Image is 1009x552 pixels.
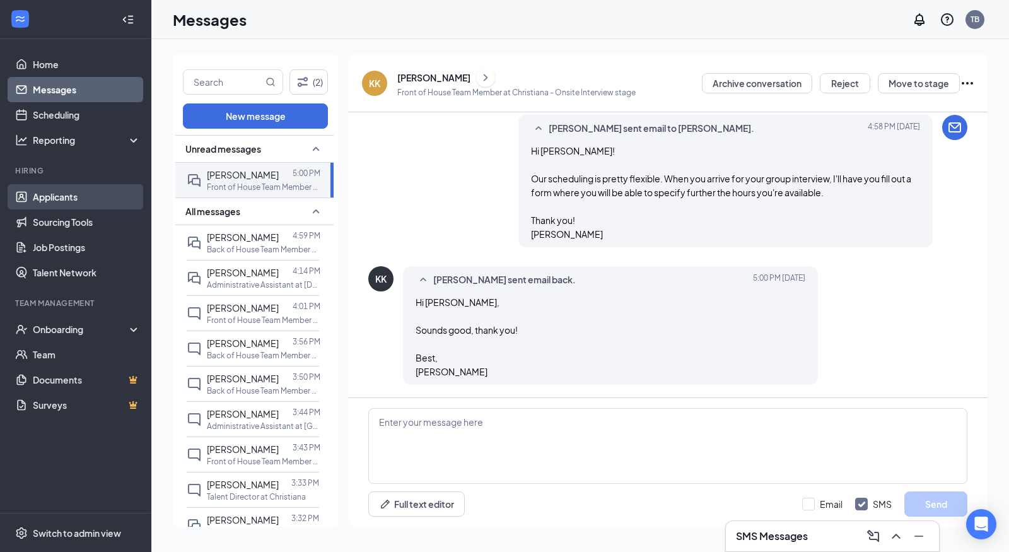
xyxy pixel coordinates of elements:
a: SurveysCrown [33,392,141,418]
p: Back of House Team Member at [GEOGRAPHIC_DATA] [207,244,320,255]
div: Team Management [15,298,138,308]
svg: Collapse [122,13,134,26]
span: Hi [PERSON_NAME], Sounds good, thank you! Best, [PERSON_NAME] [416,297,518,377]
p: 4:01 PM [293,301,320,312]
svg: ChevronRight [479,70,492,85]
span: Hi [PERSON_NAME]! Our scheduling is pretty flexible. When you arrive for your group interview, I'... [531,145,911,240]
svg: Minimize [911,529,926,544]
button: Send [904,491,967,517]
span: [DATE] 5:00 PM [753,273,805,288]
p: 4:59 PM [293,230,320,241]
p: 5:00 PM [293,168,320,179]
p: Front of House Team Member at Christiana - Onsite Interview stage [397,87,636,98]
div: KK [375,273,387,285]
div: TB [971,14,979,25]
a: Team [33,342,141,367]
svg: UserCheck [15,323,28,336]
a: DocumentsCrown [33,367,141,392]
button: ComposeMessage [863,526,884,546]
h3: SMS Messages [736,529,808,543]
h1: Messages [173,9,247,30]
div: Hiring [15,165,138,176]
svg: ComposeMessage [866,529,881,544]
svg: QuestionInfo [940,12,955,27]
p: 3:43 PM [293,442,320,453]
p: Back of House Team Member at [GEOGRAPHIC_DATA] [207,350,320,361]
p: Talent Director at Christiana [207,491,306,502]
a: Talent Network [33,260,141,285]
svg: Analysis [15,134,28,146]
svg: Pen [379,498,392,510]
svg: DoubleChat [187,271,202,286]
span: [PERSON_NAME] [207,443,279,455]
svg: Settings [15,527,28,539]
span: [DATE] 4:58 PM [868,121,920,136]
p: Back of House Team Member at [GEOGRAPHIC_DATA] [207,385,320,396]
svg: SmallChevronUp [308,141,324,156]
div: Switch to admin view [33,527,121,539]
p: 3:32 PM [291,513,319,524]
span: [PERSON_NAME] [207,232,279,243]
svg: DoubleChat [187,173,202,188]
svg: DoubleChat [187,235,202,250]
button: Move to stage [878,73,960,93]
a: Scheduling [33,102,141,127]
p: 3:44 PM [293,407,320,418]
a: Job Postings [33,235,141,260]
svg: DoubleChat [187,518,202,533]
svg: ChevronUp [889,529,904,544]
button: Filter (2) [289,69,328,95]
span: [PERSON_NAME] sent email back. [433,273,576,288]
svg: ChatInactive [187,412,202,427]
svg: ChatInactive [187,447,202,462]
span: [PERSON_NAME] [207,169,279,180]
a: Messages [33,77,141,102]
a: Applicants [33,184,141,209]
svg: Ellipses [960,76,975,91]
div: KK [369,77,380,90]
svg: Filter [295,74,310,90]
svg: SmallChevronUp [531,121,546,136]
p: Front of House Team Member at [GEOGRAPHIC_DATA] [207,182,320,192]
a: Sourcing Tools [33,209,141,235]
svg: ChatInactive [187,341,202,356]
p: Front of House Team Member at [GEOGRAPHIC_DATA] [207,315,320,326]
button: Reject [820,73,870,93]
div: Onboarding [33,323,130,336]
span: [PERSON_NAME] [207,267,279,278]
svg: ChatInactive [187,377,202,392]
p: Administrative Assistant at [GEOGRAPHIC_DATA] [207,421,320,432]
svg: SmallChevronUp [416,273,431,288]
span: [PERSON_NAME] sent email to [PERSON_NAME]. [549,121,754,136]
div: Open Intercom Messenger [966,509,996,539]
button: ChevronUp [886,526,906,546]
svg: WorkstreamLogo [14,13,26,25]
button: Full text editorPen [368,491,465,517]
svg: SmallChevronUp [308,204,324,219]
button: ChevronRight [476,68,495,87]
span: [PERSON_NAME] [207,514,279,526]
svg: Email [947,120,962,135]
button: Minimize [909,526,929,546]
span: Unread messages [185,143,261,155]
p: 3:50 PM [293,372,320,382]
p: 4:14 PM [293,266,320,276]
svg: MagnifyingGlass [265,77,276,87]
div: Reporting [33,134,141,146]
svg: Notifications [912,12,927,27]
p: Front of House Team Member at [GEOGRAPHIC_DATA] [207,456,320,467]
span: [PERSON_NAME] [207,338,279,349]
a: Home [33,52,141,77]
div: [PERSON_NAME] [397,71,470,84]
button: New message [183,103,328,129]
span: All messages [185,205,240,218]
p: 3:56 PM [293,336,320,347]
p: Administrative Assistant at [DEMOGRAPHIC_DATA] [207,279,320,290]
span: [PERSON_NAME] [207,479,279,490]
p: 3:33 PM [291,478,319,488]
span: [PERSON_NAME] [207,408,279,420]
span: [PERSON_NAME] [207,302,279,314]
svg: ChatInactive [187,306,202,321]
button: Archive conversation [702,73,812,93]
svg: ChatInactive [187,483,202,498]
